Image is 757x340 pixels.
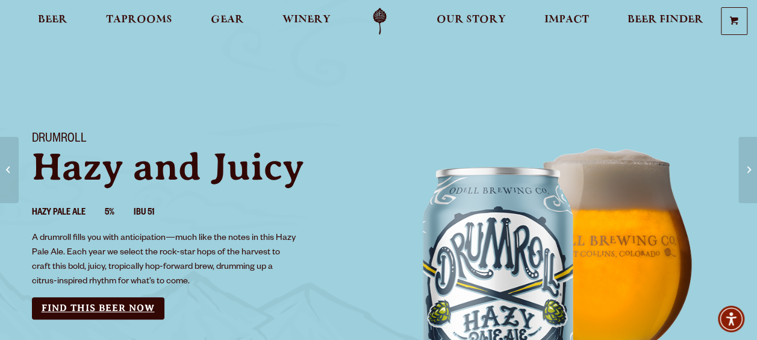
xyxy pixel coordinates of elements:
[282,15,331,25] span: Winery
[105,206,134,221] li: 5%
[628,15,703,25] span: Beer Finder
[537,8,597,35] a: Impact
[620,8,711,35] a: Beer Finder
[32,132,364,148] h1: Drumroll
[718,306,744,332] div: Accessibility Menu
[38,15,67,25] span: Beer
[32,148,364,186] p: Hazy and Juicy
[134,206,173,221] li: IBU 51
[106,15,172,25] span: Taprooms
[429,8,514,35] a: Our Story
[203,8,252,35] a: Gear
[30,8,75,35] a: Beer
[98,8,180,35] a: Taprooms
[437,15,506,25] span: Our Story
[275,8,338,35] a: Winery
[544,15,589,25] span: Impact
[211,15,244,25] span: Gear
[357,8,402,35] a: Odell Home
[32,231,298,289] p: A drumroll fills you with anticipation—much like the notes in this Hazy Pale Ale. Each year we se...
[32,297,164,320] a: Find this Beer Now
[32,206,105,221] li: Hazy Pale Ale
